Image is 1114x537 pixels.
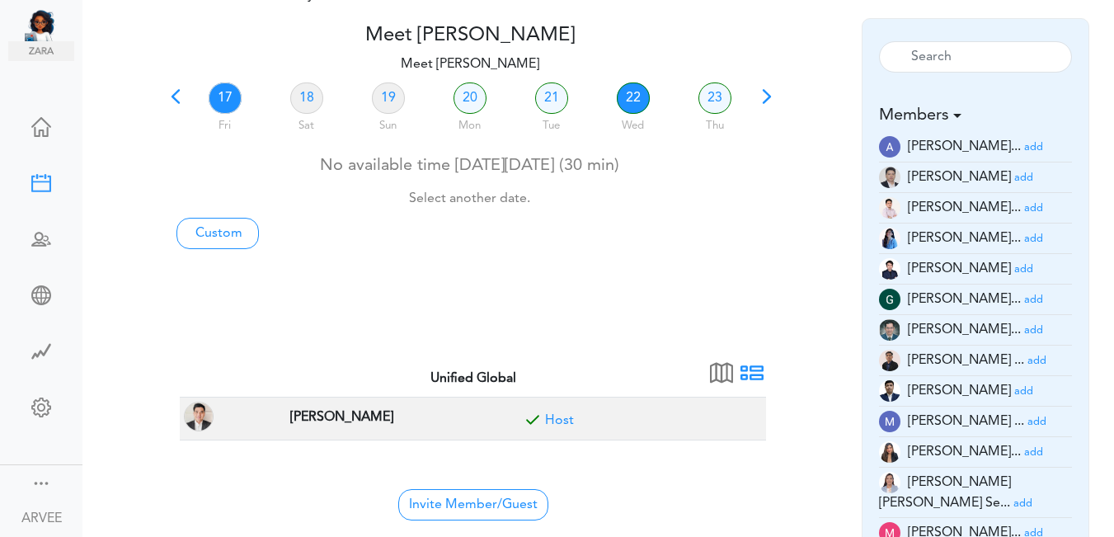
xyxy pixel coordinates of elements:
[8,229,74,246] div: Schedule Team Meeting
[908,384,1011,398] span: [PERSON_NAME]
[1024,140,1043,153] a: add
[184,402,214,431] img: ARVEE FLORES(a.flores@unified-accounting.com, TAX PARTNER at Corona, CA, USA)
[755,91,778,114] span: Next 7 days
[908,445,1021,459] span: [PERSON_NAME]...
[879,346,1073,376] li: Tax Manager (jm.atienza@unified-accounting.com)
[8,389,74,429] a: Change Settings
[2,498,81,535] a: ARVEE
[1014,264,1033,275] small: add
[1027,417,1046,427] small: add
[908,232,1021,245] span: [PERSON_NAME]...
[1024,233,1043,244] small: add
[1014,384,1033,398] a: add
[879,258,900,280] img: Z
[1014,171,1033,184] a: add
[1013,498,1032,509] small: add
[8,342,74,358] div: Time Saved
[908,262,1011,276] span: [PERSON_NAME]
[1024,325,1043,336] small: add
[879,285,1073,315] li: Tax Manager (g.magsino@unified-accounting.com)
[879,289,900,310] img: wEqpdqGJg0NqAAAAABJRU5ErkJggg==
[8,117,74,134] div: Home
[879,228,900,249] img: 2Q==
[879,441,900,463] img: t+ebP8ENxXARE3R9ZYAAAAASUVORK5CYII=
[879,380,900,402] img: oYmRaigo6CGHQoVEE68UKaYmSv3mcdPtBqv6mR0IswoELyKVAGpf2awGYjY1lJF3I6BneypHs55I8hk2WCirnQq9SYxiZpiWh...
[267,111,345,134] div: Sat
[320,158,619,206] span: No available time [DATE][DATE] (30 min)
[908,415,1024,428] span: [PERSON_NAME] ...
[1027,415,1046,428] a: add
[908,171,1011,184] span: [PERSON_NAME]
[164,91,187,114] span: Previous 7 days
[1013,497,1032,510] a: add
[879,132,1073,163] li: Tax Manager (a.banaga@unified-accounting.com)
[908,293,1021,306] span: [PERSON_NAME]...
[879,315,1073,346] li: Tax Admin (i.herrera@unified-accounting.com)
[430,111,509,134] div: Mon
[879,437,1073,468] li: Tax Accountant (mc.cabasan@unified-accounting.com)
[879,476,1011,510] span: [PERSON_NAME] [PERSON_NAME] Se...
[1027,354,1046,367] a: add
[535,82,568,114] a: 21
[1024,294,1043,305] small: add
[908,140,1021,153] span: [PERSON_NAME]...
[1024,232,1043,245] a: add
[879,197,900,219] img: Z
[25,8,74,41] img: Unified Global - Powered by TEAMCAL AI
[879,407,1073,437] li: Tax Advisor (mc.talley@unified-accounting.com)
[409,192,530,205] small: Select another date.
[1014,172,1033,183] small: add
[1024,203,1043,214] small: add
[164,54,775,74] p: Meet [PERSON_NAME]
[430,372,516,385] strong: Unified Global
[290,82,323,114] a: 18
[454,82,486,114] a: 20
[879,411,900,432] img: wOzMUeZp9uVEwAAAABJRU5ErkJggg==
[879,350,900,371] img: 9k=
[1014,262,1033,276] a: add
[164,24,775,48] h4: Meet [PERSON_NAME]
[879,254,1073,285] li: Tax Admin (e.dayan@unified-accounting.com)
[349,111,427,134] div: Sun
[398,489,548,521] span: Invite Member/Guest to join your Group Free Time Calendar
[879,106,1073,125] h5: Members
[31,473,51,497] a: Change side menu
[879,136,900,158] img: E70kTnhEtDRAIGhEjAgBAJGBAiAQNCJGBAiAQMCJGAASESMCBEAgaESMCAEAkYECIBA0IkYECIBAwIkYABIRIwIEQCBoRIwIA...
[617,82,650,114] a: 22
[176,218,259,249] a: Custom
[879,472,900,493] img: tYClh565bsNRV2DOQ8zUDWWPrkmSsbOKg5xJDCoDKG2XlEZmCEccTQ7zEOPYImp7PCOAf7r2cjy7pCrRzzhJpJUo4c9mYcQ0F...
[879,41,1073,73] input: Search
[1024,445,1043,459] a: add
[879,167,900,188] img: 9k=
[879,376,1073,407] li: Partner (justine.tala@unifiedglobalph.com)
[8,173,74,190] div: New Meeting
[186,111,264,134] div: Fri
[879,224,1073,254] li: Tax Manager (c.madayag@unified-accounting.com)
[908,201,1021,214] span: [PERSON_NAME]...
[675,111,754,134] div: Thu
[8,398,74,414] div: Change Settings
[286,404,397,428] span: TAX PARTNER at Corona, CA, USA
[879,193,1073,224] li: Tax Supervisor (am.latonio@unified-accounting.com)
[31,473,51,490] div: Show menu and text
[879,163,1073,193] li: Tax Supervisor (a.millos@unified-accounting.com)
[594,111,672,134] div: Wed
[1024,323,1043,337] a: add
[879,319,900,341] img: 2Q==
[1024,447,1043,458] small: add
[1014,386,1033,397] small: add
[209,82,242,114] a: 17
[1024,293,1043,306] a: add
[908,323,1021,337] span: [PERSON_NAME]...
[372,82,405,114] a: 19
[8,285,74,302] div: Share Meeting Link
[1027,356,1046,366] small: add
[1024,142,1043,153] small: add
[8,41,74,61] img: zara.png
[698,82,731,114] a: 23
[545,414,574,427] a: Included for meeting
[908,354,1024,367] span: [PERSON_NAME] ...
[879,468,1073,518] li: Tax Manager (mc.servinas@unified-accounting.com)
[290,411,393,424] strong: [PERSON_NAME]
[520,412,545,436] span: Included for meeting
